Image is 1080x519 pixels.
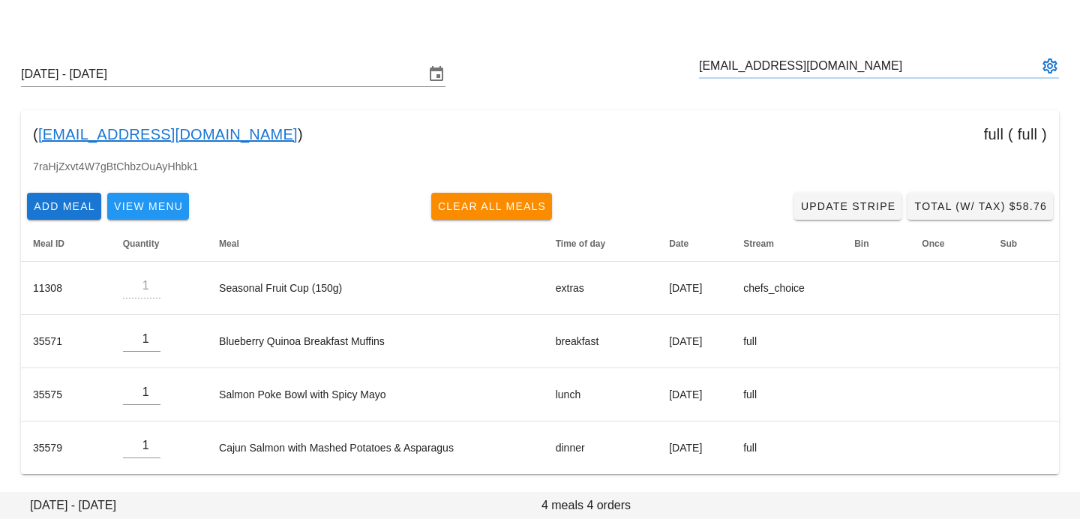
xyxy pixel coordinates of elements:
[854,238,868,249] span: Bin
[111,226,207,262] th: Quantity: Not sorted. Activate to sort ascending.
[21,110,1059,158] div: ( ) full ( full )
[207,421,544,474] td: Cajun Salmon with Mashed Potatoes & Asparagus
[207,226,544,262] th: Meal: Not sorted. Activate to sort ascending.
[544,226,658,262] th: Time of day: Not sorted. Activate to sort ascending.
[207,368,544,421] td: Salmon Poke Bowl with Spicy Mayo
[544,315,658,368] td: breakfast
[1000,238,1017,249] span: Sub
[743,238,774,249] span: Stream
[107,193,189,220] button: View Menu
[27,193,101,220] button: Add Meal
[842,226,910,262] th: Bin: Not sorted. Activate to sort ascending.
[219,238,239,249] span: Meal
[113,200,183,212] span: View Menu
[913,200,1047,212] span: Total (w/ Tax) $58.76
[21,315,111,368] td: 35571
[33,238,64,249] span: Meal ID
[657,368,731,421] td: [DATE]
[207,262,544,315] td: Seasonal Fruit Cup (150g)
[922,238,944,249] span: Once
[21,368,111,421] td: 35575
[731,421,842,474] td: full
[731,315,842,368] td: full
[657,315,731,368] td: [DATE]
[21,262,111,315] td: 11308
[123,238,160,249] span: Quantity
[544,262,658,315] td: extras
[907,193,1053,220] button: Total (w/ Tax) $58.76
[910,226,988,262] th: Once: Not sorted. Activate to sort ascending.
[556,238,605,249] span: Time of day
[437,200,547,212] span: Clear All Meals
[657,226,731,262] th: Date: Not sorted. Activate to sort ascending.
[988,226,1059,262] th: Sub: Not sorted. Activate to sort ascending.
[657,421,731,474] td: [DATE]
[731,226,842,262] th: Stream: Not sorted. Activate to sort ascending.
[38,122,298,146] a: [EMAIL_ADDRESS][DOMAIN_NAME]
[431,193,553,220] button: Clear All Meals
[731,368,842,421] td: full
[699,54,1038,78] input: Search by email or name
[21,421,111,474] td: 35579
[657,262,731,315] td: [DATE]
[669,238,688,249] span: Date
[21,226,111,262] th: Meal ID: Not sorted. Activate to sort ascending.
[800,200,896,212] span: Update Stripe
[544,421,658,474] td: dinner
[794,193,902,220] a: Update Stripe
[33,200,95,212] span: Add Meal
[544,368,658,421] td: lunch
[21,158,1059,187] div: 7raHjZxvt4W7gBtChbzOuAyHhbk1
[1041,57,1059,75] button: appended action
[731,262,842,315] td: chefs_choice
[207,315,544,368] td: Blueberry Quinoa Breakfast Muffins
